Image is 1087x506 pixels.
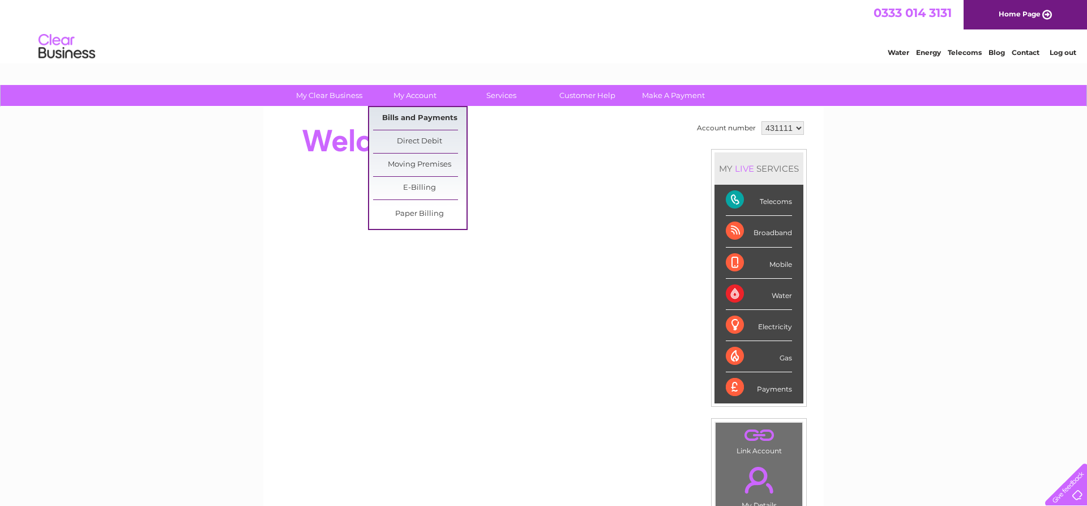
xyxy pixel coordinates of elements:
[733,163,756,174] div: LIVE
[373,177,467,199] a: E-Billing
[714,152,803,185] div: MY SERVICES
[718,460,799,500] a: .
[888,48,909,57] a: Water
[948,48,982,57] a: Telecoms
[373,130,467,153] a: Direct Debit
[726,279,792,310] div: Water
[373,154,467,176] a: Moving Premises
[1050,48,1076,57] a: Log out
[916,48,941,57] a: Energy
[373,107,467,130] a: Bills and Payments
[373,203,467,226] a: Paper Billing
[988,48,1005,57] a: Blog
[718,426,799,445] a: .
[1012,48,1039,57] a: Contact
[627,85,720,106] a: Make A Payment
[38,29,96,64] img: logo.png
[283,85,376,106] a: My Clear Business
[874,6,952,20] a: 0333 014 3131
[694,118,759,138] td: Account number
[455,85,548,106] a: Services
[277,6,812,55] div: Clear Business is a trading name of Verastar Limited (registered in [GEOGRAPHIC_DATA] No. 3667643...
[726,372,792,403] div: Payments
[715,422,803,458] td: Link Account
[726,341,792,372] div: Gas
[726,216,792,247] div: Broadband
[726,185,792,216] div: Telecoms
[541,85,634,106] a: Customer Help
[726,310,792,341] div: Electricity
[726,248,792,279] div: Mobile
[369,85,462,106] a: My Account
